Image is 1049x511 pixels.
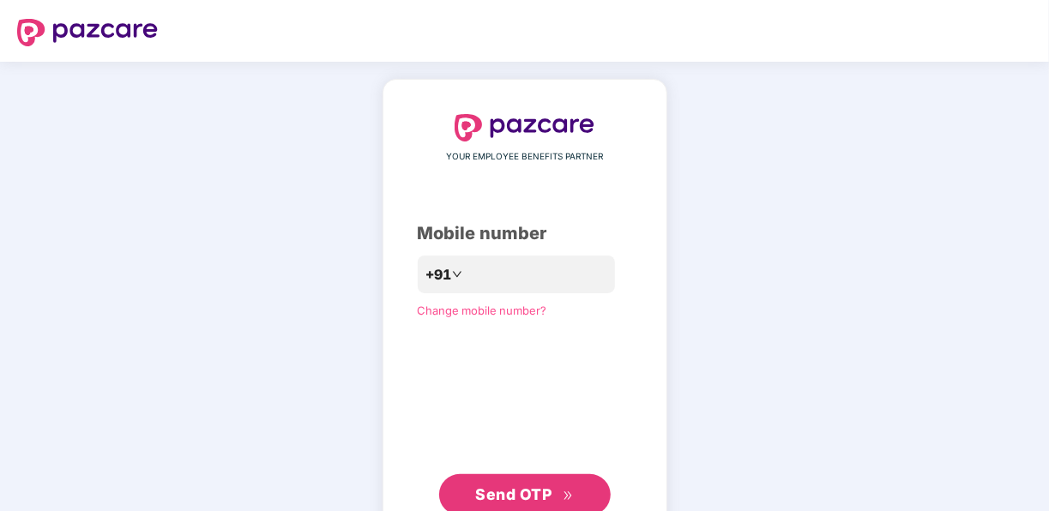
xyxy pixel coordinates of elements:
span: YOUR EMPLOYEE BENEFITS PARTNER [446,150,603,164]
span: double-right [563,490,574,502]
span: +91 [426,264,452,286]
img: logo [17,19,158,46]
a: Change mobile number? [418,304,547,317]
img: logo [455,114,595,141]
span: Send OTP [475,485,552,503]
span: down [452,269,462,280]
div: Mobile number [418,220,632,247]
